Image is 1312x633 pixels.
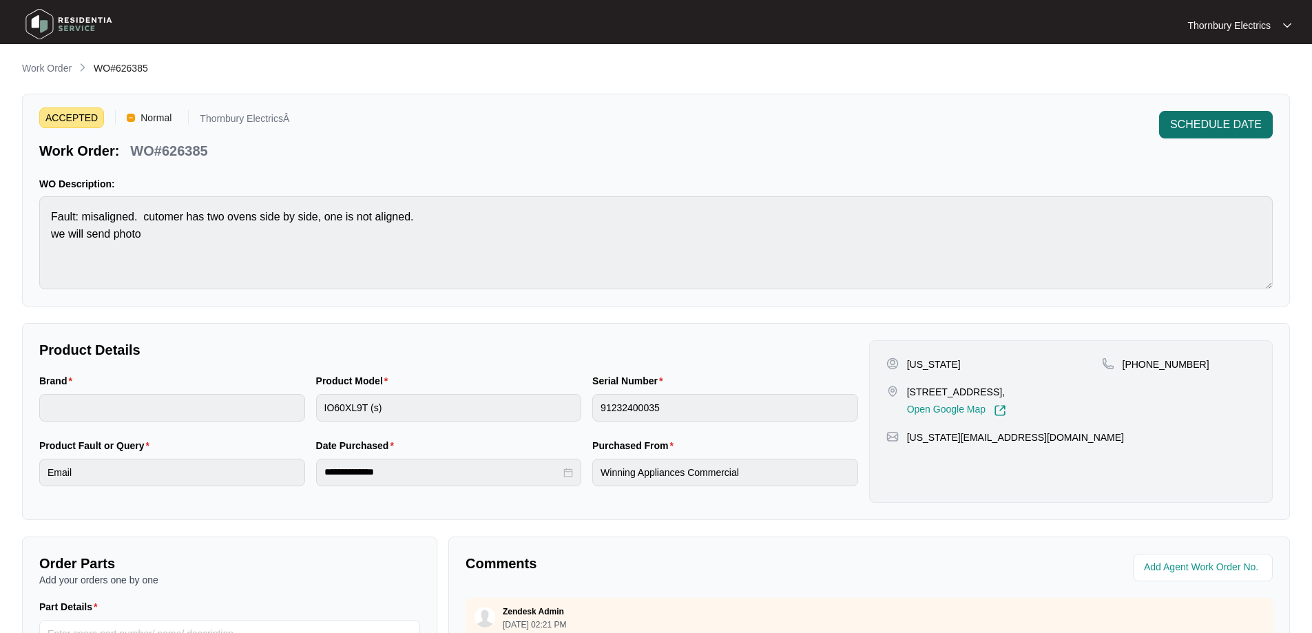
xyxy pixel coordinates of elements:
[39,439,155,453] label: Product Fault or Query
[135,107,177,128] span: Normal
[503,606,564,617] p: Zendesk Admin
[592,459,858,486] input: Purchased From
[503,621,566,629] p: [DATE] 02:21 PM
[592,439,679,453] label: Purchased From
[39,554,420,573] p: Order Parts
[39,600,103,614] label: Part Details
[19,61,74,76] a: Work Order
[39,573,420,587] p: Add your orders one by one
[200,114,289,128] p: Thornbury ElectricsÂ
[886,357,899,370] img: user-pin
[907,430,1124,444] p: [US_STATE][EMAIL_ADDRESS][DOMAIN_NAME]
[466,554,860,573] p: Comments
[886,385,899,397] img: map-pin
[316,439,399,453] label: Date Purchased
[1123,357,1209,371] p: [PHONE_NUMBER]
[1187,19,1271,32] p: Thornbury Electrics
[130,141,207,160] p: WO#626385
[39,394,305,422] input: Brand
[324,465,561,479] input: Date Purchased
[39,374,78,388] label: Brand
[39,459,305,486] input: Product Fault or Query
[1102,357,1114,370] img: map-pin
[592,394,858,422] input: Serial Number
[39,196,1273,289] textarea: Fault: misaligned. cutomer has two ovens side by side, one is not aligned. we will send photo
[316,374,394,388] label: Product Model
[39,177,1273,191] p: WO Description:
[592,374,668,388] label: Serial Number
[1283,22,1291,29] img: dropdown arrow
[22,61,72,75] p: Work Order
[994,404,1006,417] img: Link-External
[21,3,117,45] img: residentia service logo
[907,385,1006,399] p: [STREET_ADDRESS],
[475,607,495,627] img: user.svg
[1159,111,1273,138] button: SCHEDULE DATE
[1170,116,1262,133] span: SCHEDULE DATE
[39,340,858,360] p: Product Details
[907,357,961,371] p: [US_STATE]
[127,114,135,122] img: Vercel Logo
[316,394,582,422] input: Product Model
[907,404,1006,417] a: Open Google Map
[94,63,148,74] span: WO#626385
[39,141,119,160] p: Work Order:
[886,430,899,443] img: map-pin
[1144,559,1264,576] input: Add Agent Work Order No.
[39,107,104,128] span: ACCEPTED
[77,62,88,73] img: chevron-right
